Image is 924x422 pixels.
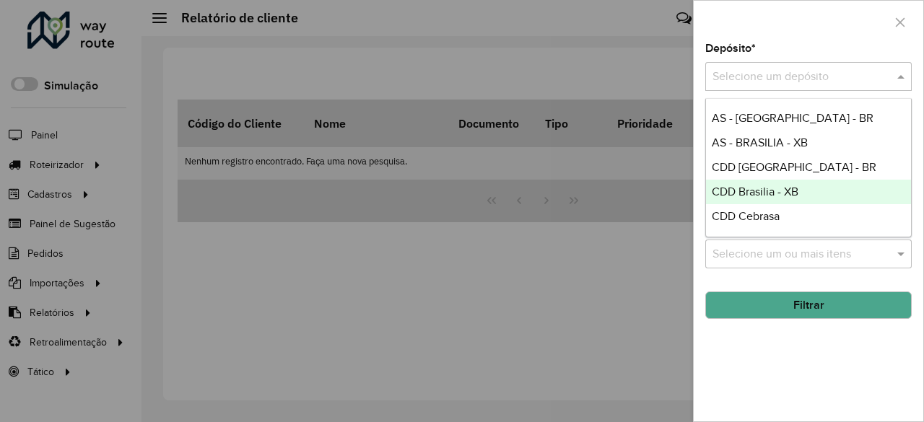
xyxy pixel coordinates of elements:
label: Depósito [705,40,756,57]
span: CDD [GEOGRAPHIC_DATA] - BR [712,161,876,173]
span: CDD Brasilia - XB [712,185,798,198]
span: CDD Cebrasa [712,210,780,222]
span: AS - BRASILIA - XB [712,136,808,149]
button: Filtrar [705,291,912,319]
span: AS - [GEOGRAPHIC_DATA] - BR [712,112,873,124]
ng-dropdown-panel: Options list [705,98,912,237]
